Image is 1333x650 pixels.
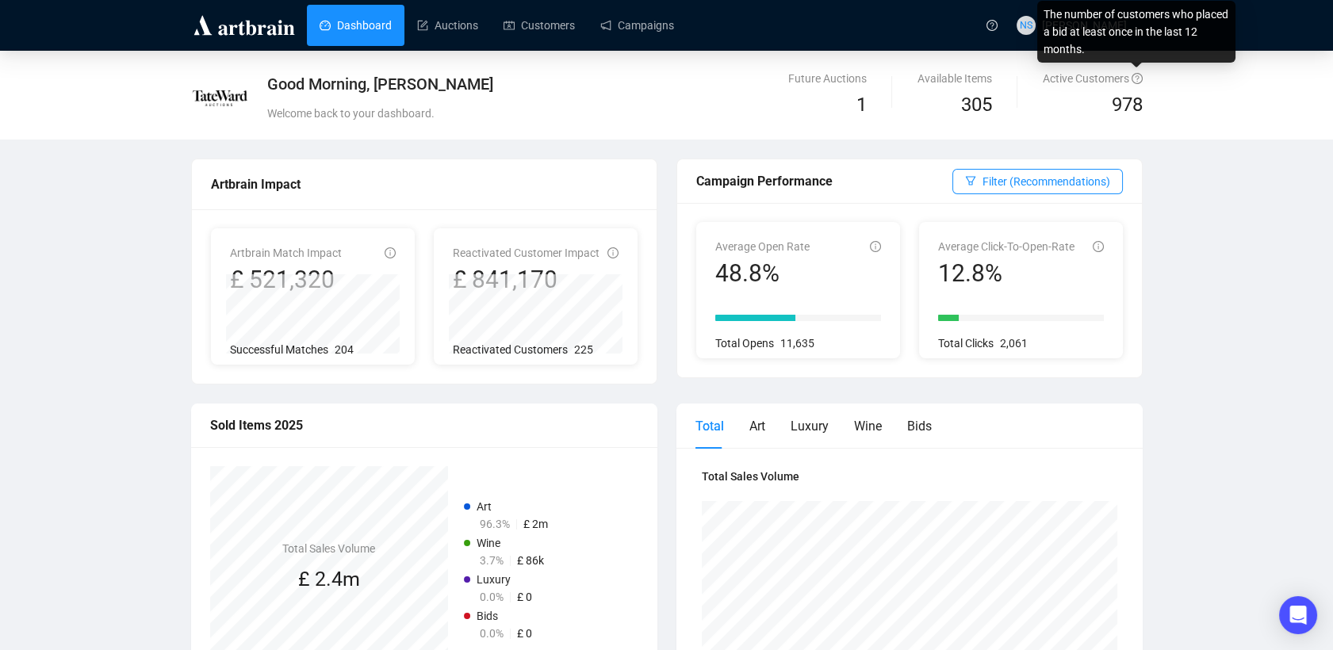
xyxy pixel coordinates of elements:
[477,610,498,622] span: Bids
[600,5,674,46] a: Campaigns
[385,247,396,258] span: info-circle
[696,171,952,191] div: Campaign Performance
[477,537,500,549] span: Wine
[749,416,765,436] div: Art
[1279,596,1317,634] div: Open Intercom Messenger
[230,343,328,356] span: Successful Matches
[477,573,511,586] span: Luxury
[191,13,297,38] img: logo
[230,247,342,259] span: Artbrain Match Impact
[480,518,510,530] span: 96.3%
[517,627,532,640] span: £ 0
[938,258,1074,289] div: 12.8%
[267,105,822,122] div: Welcome back to your dashboard.
[192,71,247,126] img: 64046ae87e73d400528be131.jpg
[715,240,810,253] span: Average Open Rate
[453,247,599,259] span: Reactivated Customer Impact
[854,416,882,436] div: Wine
[517,591,532,603] span: £ 0
[574,343,593,356] span: 225
[335,343,354,356] span: 204
[1000,337,1028,350] span: 2,061
[715,258,810,289] div: 48.8%
[211,174,638,194] div: Artbrain Impact
[230,265,342,295] div: £ 521,320
[480,591,504,603] span: 0.0%
[791,416,829,436] div: Luxury
[453,343,568,356] span: Reactivated Customers
[961,94,992,116] span: 305
[210,415,638,435] div: Sold Items 2025
[870,241,881,252] span: info-circle
[517,554,544,567] span: £ 86k
[780,337,814,350] span: 11,635
[715,337,774,350] span: Total Opens
[282,540,375,557] h4: Total Sales Volume
[320,5,392,46] a: Dashboard
[523,518,548,530] span: £ 2m
[1132,73,1143,84] span: question-circle
[298,568,360,591] span: £ 2.4m
[983,173,1110,190] span: Filter (Recommendations)
[1020,17,1032,33] span: NS
[417,5,478,46] a: Auctions
[917,70,992,87] div: Available Items
[938,337,994,350] span: Total Clicks
[856,94,867,116] span: 1
[986,20,998,31] span: question-circle
[453,265,599,295] div: £ 841,170
[1093,241,1104,252] span: info-circle
[1112,94,1143,116] span: 978
[267,73,822,95] div: Good Morning, [PERSON_NAME]
[965,175,976,186] span: filter
[477,500,492,513] span: Art
[1043,72,1143,85] span: Active Customers
[1037,1,1235,63] div: The number of customers who placed a bid at least once in the last 12 months.
[480,554,504,567] span: 3.7%
[607,247,619,258] span: info-circle
[504,5,575,46] a: Customers
[907,416,932,436] div: Bids
[480,627,504,640] span: 0.0%
[952,169,1123,194] button: Filter (Recommendations)
[938,240,1074,253] span: Average Click-To-Open-Rate
[695,416,724,436] div: Total
[702,468,1117,485] h4: Total Sales Volume
[788,70,867,87] div: Future Auctions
